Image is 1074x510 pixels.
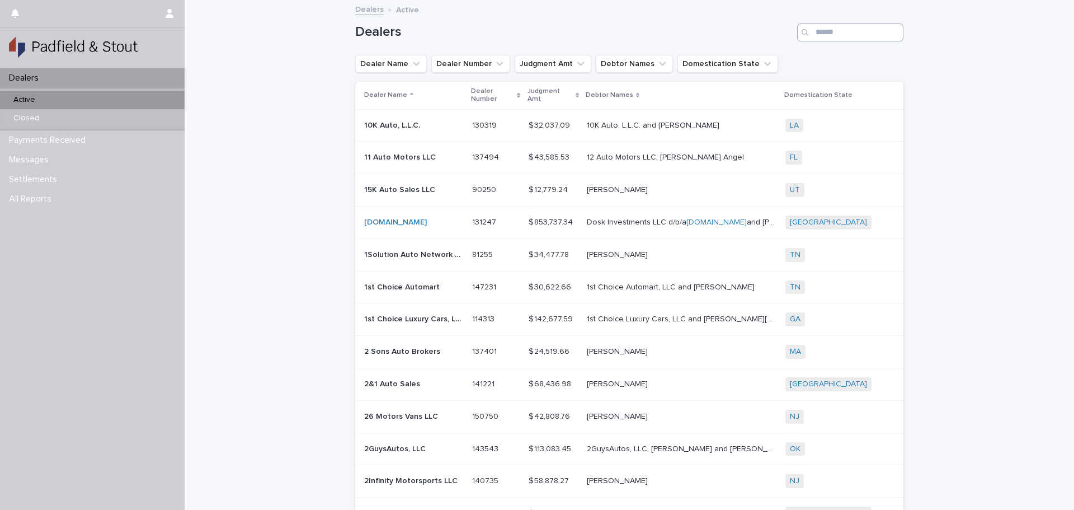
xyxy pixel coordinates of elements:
[587,474,650,486] p: [PERSON_NAME]
[364,442,428,454] p: 2GuysAutos, LLC
[596,55,673,73] button: Debtor Names
[4,174,66,185] p: Settlements
[529,442,573,454] p: $ 113,083.45
[355,433,903,465] tr: 2GuysAutos, LLC2GuysAutos, LLC 143543143543 $ 113,083.45$ 113,083.45 2GuysAutos, LLC, [PERSON_NAM...
[4,135,95,146] p: Payments Received
[529,280,573,292] p: $ 30,622.66
[790,218,867,227] a: [GEOGRAPHIC_DATA]
[355,2,384,15] a: Dealers
[587,216,779,227] p: Dosk Investments LLC d/b/a and [PERSON_NAME]
[587,377,650,389] p: [PERSON_NAME]
[355,271,903,303] tr: 1st Choice Automart1st Choice Automart 147231147231 $ 30,622.66$ 30,622.66 1st Choice Automart, L...
[587,312,779,324] p: 1st Choice Luxury Cars, LLC and [PERSON_NAME][DEMOGRAPHIC_DATA]
[364,151,438,162] p: 11 Auto Motors LLC
[587,151,746,162] p: 12 Auto Motors LLC, [PERSON_NAME] Angel
[472,345,499,357] p: 137401
[472,183,498,195] p: 90250
[472,312,497,324] p: 114313
[355,465,903,498] tr: 2Infinity Motorsports LLC2Infinity Motorsports LLC 140735140735 $ 58,878.27$ 58,878.27 [PERSON_NA...
[355,55,427,73] button: Dealer Name
[396,3,419,15] p: Active
[677,55,778,73] button: Domestication State
[4,155,58,165] p: Messages
[364,474,460,486] p: 2Infinity Motorsports LLC
[472,377,497,389] p: 141221
[587,119,722,130] p: 10K Auto, L.L.C. and [PERSON_NAME]
[529,474,571,486] p: $ 58,878.27
[527,85,573,106] p: Judgment Amt
[364,218,427,226] a: [DOMAIN_NAME]
[529,377,573,389] p: $ 68,436.98
[355,142,903,174] tr: 11 Auto Motors LLC11 Auto Motors LLC 137494137494 $ 43,585.53$ 43,585.53 12 Auto Motors LLC, [PER...
[364,89,407,101] p: Dealer Name
[364,183,437,195] p: 15K Auto Sales LLC
[529,216,575,227] p: $ 853,737.34
[587,345,650,357] p: [PERSON_NAME]
[790,412,799,422] a: NJ
[355,336,903,368] tr: 2 Sons Auto Brokers2 Sons Auto Brokers 137401137401 $ 24,519.66$ 24,519.66 [PERSON_NAME][PERSON_N...
[355,109,903,142] tr: 10K Auto, L.L.C.10K Auto, L.L.C. 130319130319 $ 32,037.09$ 32,037.09 10K Auto, L.L.C. and [PERSON...
[686,218,747,226] a: [DOMAIN_NAME]
[364,312,465,324] p: 1st Choice Luxury Cars, LLC
[355,303,903,336] tr: 1st Choice Luxury Cars, LLC1st Choice Luxury Cars, LLC 114313114313 $ 142,677.59$ 142,677.59 1st ...
[587,248,650,260] p: [PERSON_NAME]
[790,315,800,324] a: GA
[472,280,498,292] p: 147231
[790,185,800,195] a: UT
[790,476,799,486] a: NJ
[364,280,442,292] p: 1st Choice Automart
[364,377,422,389] p: 2&1 Auto Sales
[529,183,570,195] p: $ 12,779.24
[355,24,793,40] h1: Dealers
[587,280,757,292] p: 1st Choice Automart, LLC and [PERSON_NAME]
[4,95,44,105] p: Active
[472,410,501,422] p: 150750
[364,248,465,260] p: 1Solution Auto Network LLC
[529,248,571,260] p: $ 34,477.78
[364,345,442,357] p: 2 Sons Auto Brokers
[790,121,799,130] a: LA
[790,347,801,357] a: MA
[784,89,852,101] p: Domestication State
[355,238,903,271] tr: 1Solution Auto Network LLC1Solution Auto Network LLC 8125581255 $ 34,477.78$ 34,477.78 [PERSON_NA...
[790,445,800,454] a: OK
[797,24,903,41] input: Search
[471,85,514,106] p: Dealer Number
[4,194,60,204] p: All Reports
[472,119,499,130] p: 130319
[355,174,903,207] tr: 15K Auto Sales LLC15K Auto Sales LLC 9025090250 $ 12,779.24$ 12,779.24 [PERSON_NAME][PERSON_NAME] UT
[472,474,501,486] p: 140735
[355,206,903,238] tr: [DOMAIN_NAME] 131247131247 $ 853,737.34$ 853,737.34 Dosk Investments LLC d/b/a[DOMAIN_NAME]and [P...
[364,119,422,130] p: 10K Auto, L.L.C.
[431,55,510,73] button: Dealer Number
[515,55,591,73] button: Judgment Amt
[4,114,48,123] p: Closed
[472,442,501,454] p: 143543
[587,410,650,422] p: [PERSON_NAME]
[472,216,498,227] p: 131247
[790,153,798,162] a: FL
[790,250,800,260] a: TN
[355,400,903,433] tr: 26 Motors Vans LLC26 Motors Vans LLC 150750150750 $ 42,808.76$ 42,808.76 [PERSON_NAME][PERSON_NAM...
[586,89,633,101] p: Debtor Names
[790,283,800,292] a: TN
[790,380,867,389] a: [GEOGRAPHIC_DATA]
[472,248,495,260] p: 81255
[529,312,575,324] p: $ 142,677.59
[4,73,48,83] p: Dealers
[529,345,572,357] p: $ 24,519.66
[9,36,138,59] img: gSPaZaQw2XYDTaYHK8uQ
[587,183,650,195] p: [PERSON_NAME]
[529,151,572,162] p: $ 43,585.53
[587,442,779,454] p: 2GuysAutos, LLC, Jordan Macias Ramos and Jesus Alfredo Soto-Parra
[529,119,572,130] p: $ 32,037.09
[355,368,903,400] tr: 2&1 Auto Sales2&1 Auto Sales 141221141221 $ 68,436.98$ 68,436.98 [PERSON_NAME][PERSON_NAME] [GEOG...
[472,151,501,162] p: 137494
[529,410,572,422] p: $ 42,808.76
[364,410,440,422] p: 26 Motors Vans LLC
